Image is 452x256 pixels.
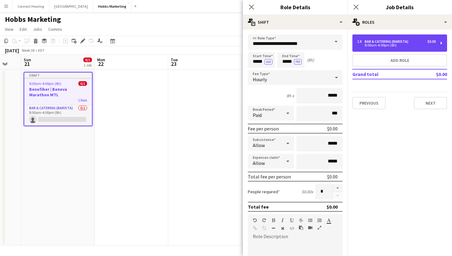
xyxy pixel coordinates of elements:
div: Shift [243,15,347,30]
div: 8:00am-4:00pm (8h) [357,44,436,47]
button: Next [414,97,447,109]
button: [GEOGRAPHIC_DATA] [49,0,93,12]
span: Jobs [33,26,42,32]
span: 0/1 [78,81,87,86]
button: Add role [352,54,447,66]
button: Bold [271,218,276,223]
button: AM [264,59,272,65]
button: Undo [253,218,257,223]
div: $0.00 x [302,189,313,194]
a: Comms [46,25,65,33]
button: Increase [333,184,343,192]
button: Ordered List [317,218,322,223]
button: Previous [352,97,386,109]
div: 8h x [287,93,294,98]
span: Hourly [253,76,267,82]
div: Bar & Catering (Barista) [365,39,411,44]
button: Italic [280,218,285,223]
div: $0.00 [427,39,436,44]
button: HTML Code [290,226,294,231]
div: [DATE] [5,47,19,54]
td: $0.00 [418,69,447,79]
span: 21 [23,60,31,67]
h3: Job Details [347,3,452,11]
div: $0.00 [327,174,338,180]
button: Text Color [327,218,331,223]
button: Redo [262,218,266,223]
app-card-role: Bar & Catering (Barista)0/18:00am-4:00pm (8h) [24,105,92,126]
a: Edit [17,25,29,33]
div: EDT [38,48,45,53]
button: Hobbs Marketing [93,0,132,12]
div: $0.00 [327,126,338,132]
h1: Hobbs Marketing [5,15,61,24]
app-job-card: Draft8:00am-4:00pm (8h)0/1Benefiber | Beneva Marathon MTL1 RoleBar & Catering (Barista)0/18:00am-... [24,72,93,126]
div: $0.00 [327,204,338,210]
a: View [2,25,16,33]
span: Comms [48,26,62,32]
span: 1 Role [78,98,87,102]
button: Clear Formatting [280,226,285,231]
span: Paid [253,112,262,118]
span: 22 [96,60,105,67]
h3: Benefiber | Beneva Marathon MTL [24,86,92,98]
span: Edit [20,26,27,32]
button: Fullscreen [317,225,322,230]
span: View [5,26,14,32]
span: Tue [171,57,178,62]
a: Jobs [30,25,45,33]
span: 0/1 [83,58,92,62]
div: 1 x [357,39,365,44]
td: Grand total [352,69,418,79]
button: Connect Hearing [13,0,49,12]
span: Mon [97,57,105,62]
button: Paste as plain text [299,225,303,230]
button: Insert video [308,225,312,230]
span: Allow [253,142,265,148]
div: Draft [24,73,92,78]
button: Strikethrough [299,218,303,223]
div: (8h) [307,57,314,63]
span: Allow [253,160,265,166]
div: 1 Job [84,63,92,67]
div: Roles [347,15,452,30]
button: Underline [290,218,294,223]
button: PM [294,59,302,65]
span: Sun [24,57,31,62]
div: Total fee [248,204,269,210]
h3: Role Details [243,3,347,11]
button: Unordered List [308,218,312,223]
div: Total fee per person [248,174,291,180]
button: Horizontal Line [271,226,276,231]
span: Week 38 [20,48,36,53]
span: 23 [170,60,178,67]
span: 8:00am-4:00pm (8h) [29,81,61,86]
div: Fee per person [248,126,279,132]
label: People required [248,189,280,194]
